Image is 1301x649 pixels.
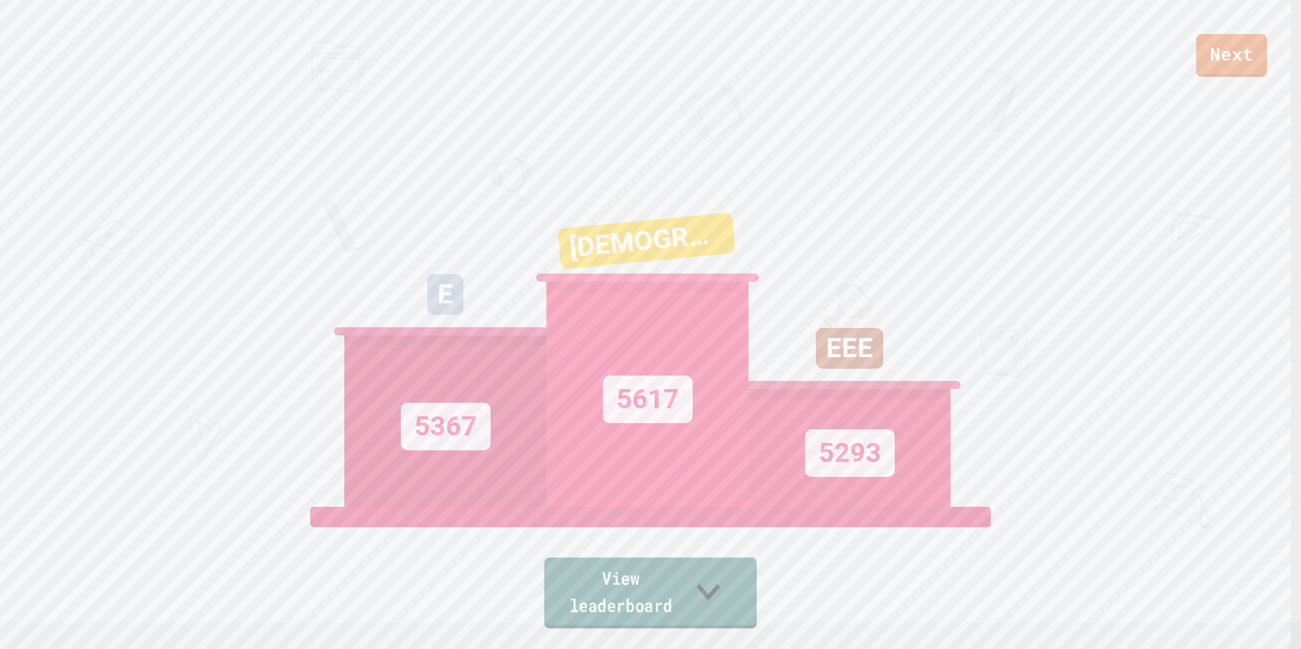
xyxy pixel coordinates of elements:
div: [DEMOGRAPHIC_DATA] [557,212,736,269]
div: E [427,274,463,315]
a: Next [1196,34,1267,77]
div: EEE [816,328,883,369]
div: 5617 [603,376,693,423]
div: 5367 [401,403,491,450]
a: View leaderboard [544,558,757,629]
div: 5293 [805,429,895,477]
